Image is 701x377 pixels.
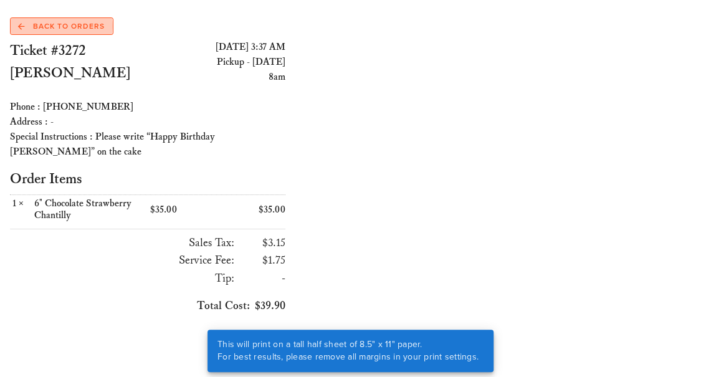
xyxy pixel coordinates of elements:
h2: [PERSON_NAME] [10,62,148,85]
div: × [10,198,34,221]
div: Pickup - [DATE] [148,55,285,70]
span: Back to Orders [18,21,105,32]
h2: Order Items [10,169,285,189]
div: Phone : [PHONE_NUMBER] [10,100,285,115]
h3: Tip: [10,270,234,287]
span: 1 [10,198,19,209]
a: Back to Orders [10,17,113,35]
span: Total Cost: [197,299,250,313]
div: $35.00 [217,201,286,218]
div: 8am [148,70,285,85]
div: $35.00 [148,201,217,218]
h3: $1.75 [239,252,285,269]
h2: Ticket #3272 [10,40,148,62]
div: This will print on a tall half sheet of 8.5" x 11" paper. For best results, please remove all mar... [207,330,489,372]
div: Special Instructions : Please write “Happy Birthday [PERSON_NAME]” on the cake [10,130,285,160]
div: Address : - [10,115,285,130]
h3: - [239,270,285,287]
div: [DATE] 3:37 AM [148,40,285,55]
h3: $3.15 [239,234,285,252]
h3: Service Fee: [10,252,234,269]
h3: $39.90 [10,297,285,315]
div: 6" Chocolate Strawberry Chantilly [34,198,145,221]
h3: Sales Tax: [10,234,234,252]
